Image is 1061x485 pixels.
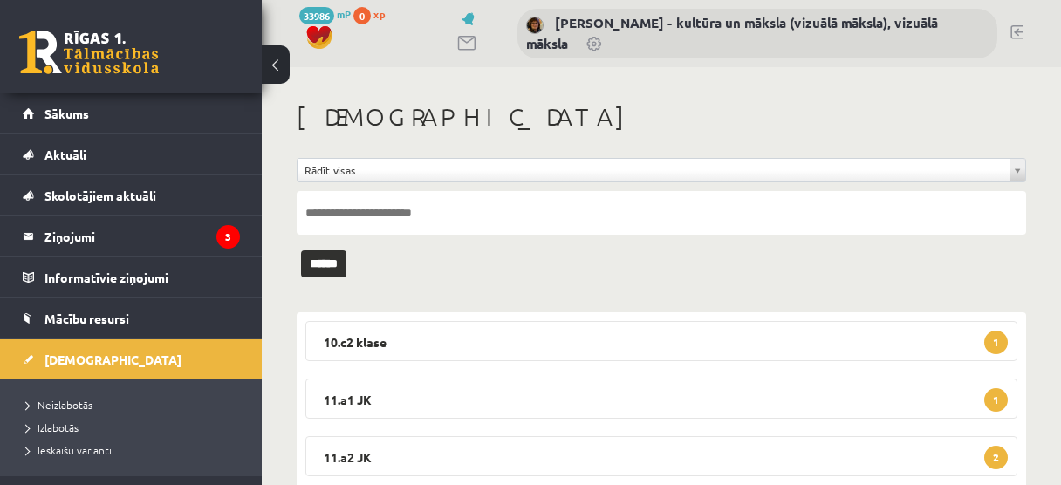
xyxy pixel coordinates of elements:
img: Ilze Kolka - kultūra un māksla (vizuālā māksla), vizuālā māksla [526,17,544,34]
legend: 11.a1 JK [305,379,1017,419]
span: Sākums [44,106,89,121]
legend: Ziņojumi [44,216,240,256]
a: Mācību resursi [23,298,240,338]
a: Informatīvie ziņojumi [23,257,240,297]
a: Aktuāli [23,134,240,174]
span: Ieskaišu varianti [26,443,112,457]
a: Ieskaišu varianti [26,442,244,458]
span: Aktuāli [44,147,86,162]
span: Neizlabotās [26,398,92,412]
span: 0 [353,7,371,24]
a: Ziņojumi3 [23,216,240,256]
h1: [DEMOGRAPHIC_DATA] [297,102,1026,132]
span: Mācību resursi [44,311,129,326]
span: mP [337,7,351,21]
a: Rīgas 1. Tālmācības vidusskola [19,31,159,74]
span: 1 [984,331,1008,354]
i: 3 [216,225,240,249]
legend: 11.a2 JK [305,436,1017,476]
span: xp [373,7,385,21]
span: 33986 [299,7,334,24]
span: Rādīt visas [305,159,1003,181]
span: [DEMOGRAPHIC_DATA] [44,352,181,367]
span: 1 [984,388,1008,412]
a: Skolotājiem aktuāli [23,175,240,215]
legend: Informatīvie ziņojumi [44,257,240,297]
a: Izlabotās [26,420,244,435]
span: 2 [984,446,1008,469]
a: Rādīt visas [298,159,1025,181]
span: Skolotājiem aktuāli [44,188,156,203]
a: [PERSON_NAME] - kultūra un māksla (vizuālā māksla), vizuālā māksla [526,14,938,52]
a: [DEMOGRAPHIC_DATA] [23,339,240,379]
a: Neizlabotās [26,397,244,413]
a: 0 xp [353,7,394,21]
a: Sākums [23,93,240,133]
legend: 10.c2 klase [305,321,1017,361]
a: 33986 mP [299,7,351,21]
span: Izlabotās [26,420,79,434]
